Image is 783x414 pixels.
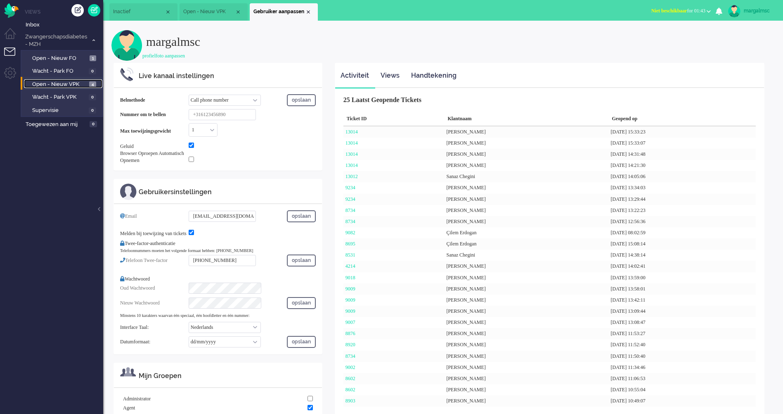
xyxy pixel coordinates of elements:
[345,353,355,359] a: 8734
[646,2,716,21] li: Niet beschikbaarfor 01:43
[345,207,355,213] a: 8734
[609,351,756,362] div: [DATE] 11:50:40
[345,129,358,135] a: 13014
[345,252,355,258] a: 8531
[609,339,756,350] div: [DATE] 11:52:40
[609,138,756,149] div: [DATE] 15:33:07
[609,362,756,373] div: [DATE] 11:34:46
[120,257,189,269] div: Telefoon Twee-factor
[651,8,687,14] span: Niet beschikbaar
[335,66,374,86] a: Activiteit
[345,162,358,168] a: 13014
[287,336,316,348] button: opslaan
[345,308,355,314] a: 9009
[120,300,160,306] span: Nieuw Wachtwoord
[444,216,608,227] div: [PERSON_NAME]
[235,9,241,15] div: Close tab
[345,196,355,202] a: 9234
[609,205,756,216] div: [DATE] 13:22:23
[32,55,88,62] span: Open - Nieuw FO
[343,112,445,126] div: Ticket ID
[4,28,23,47] li: Dashboard menu
[345,241,355,247] a: 8695
[139,188,316,197] div: Gebruikersinstellingen
[609,328,756,339] div: [DATE] 11:53:27
[24,66,102,75] a: Wacht - Park FO 0
[609,306,756,317] div: [DATE] 13:09:44
[120,183,137,200] img: ic_m_profile.svg
[120,150,189,164] div: Browser Oproepen Automatisch Opnemen
[345,185,355,190] a: 9234
[4,3,19,18] img: flow_omnibird.svg
[287,94,316,106] button: opslaan
[90,121,97,127] span: 0
[444,238,608,250] div: Çilem Erdogan
[651,8,705,14] span: for 01:43
[89,81,96,88] span: 4
[120,272,316,283] div: Wachtwoord
[345,286,355,292] a: 9009
[744,7,775,15] div: margalmsc
[287,297,316,309] button: opslaan
[444,384,608,395] div: [PERSON_NAME]
[444,160,608,171] div: [PERSON_NAME]
[345,230,355,236] a: 9082
[345,376,355,381] a: 8602
[609,160,756,171] div: [DATE] 14:21:30
[287,210,316,222] button: opslaan
[4,48,23,66] li: Tickets menu
[375,66,405,86] a: Views
[32,93,87,101] span: Wacht - Park VPK
[444,227,608,238] div: Çilem Erdogan
[25,8,103,15] li: Views
[728,5,740,17] img: avatar
[189,109,256,120] input: +316123456890
[444,194,608,205] div: [PERSON_NAME]
[120,112,166,117] b: Nummer om te bellen
[345,331,355,336] a: 8876
[444,138,608,149] div: [PERSON_NAME]
[139,71,316,81] div: Live kanaal instellingen
[165,9,171,15] div: Close tab
[343,96,421,103] b: 25 Laatst Geopende Tickets
[609,126,756,138] div: [DATE] 15:33:23
[113,8,165,15] span: Inactief
[24,119,103,128] a: Toegewezen aan mij 0
[609,272,756,283] div: [DATE] 13:59:00
[609,112,756,126] div: Geopend op
[139,371,316,381] div: Mijn Groepen
[88,4,100,17] a: Quick Ticket
[120,230,189,237] div: Melden bij toewijzing van tickets
[444,395,608,407] div: [PERSON_NAME]
[609,250,756,261] div: [DATE] 14:38:14
[142,53,185,59] a: profielfoto aanpassen
[609,295,756,306] div: [DATE] 13:42:11
[120,338,189,345] div: Datumformaat:
[345,297,355,303] a: 9009
[726,5,775,17] a: margalmsc
[123,404,135,412] span: Agent
[609,395,756,407] div: [DATE] 10:49:07
[253,8,305,15] span: Gebruiker aanpassen
[345,174,358,179] a: 13012
[120,97,145,103] b: Belmethode
[609,149,756,160] div: [DATE] 14:31:48
[345,151,358,157] a: 13014
[345,342,355,347] a: 8920
[444,373,608,384] div: [PERSON_NAME]
[120,143,189,150] div: Geluid
[444,205,608,216] div: [PERSON_NAME]
[444,295,608,306] div: [PERSON_NAME]
[609,238,756,250] div: [DATE] 15:08:14
[609,283,756,295] div: [DATE] 13:58:01
[89,68,96,74] span: 0
[89,107,96,114] span: 0
[180,3,248,21] li: View
[4,5,19,12] a: Omnidesk
[345,275,355,281] a: 9018
[444,149,608,160] div: [PERSON_NAME]
[120,240,316,247] div: Twee-factor-authenticatie
[120,213,189,225] div: Email
[444,339,608,350] div: [PERSON_NAME]
[120,285,155,291] span: Oud Wachtwoord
